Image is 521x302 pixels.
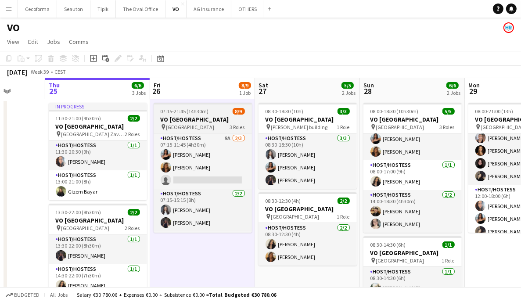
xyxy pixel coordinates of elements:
h3: VO [GEOGRAPHIC_DATA] [259,205,357,213]
span: Edit [28,38,38,46]
span: Sat [259,81,268,89]
span: Fri [154,81,161,89]
span: 1 Role [337,213,350,220]
span: [GEOGRAPHIC_DATA] [376,124,424,130]
span: 08:30-12:30 (4h) [266,198,301,204]
span: 5/5 [442,108,455,115]
app-card-role: Host/Hostess1/114:30-22:00 (7h30m)[PERSON_NAME] [49,264,147,294]
span: 08:30-18:30 (10h) [266,108,304,115]
app-job-card: 07:15-21:45 (14h30m)8/9VO [GEOGRAPHIC_DATA] [GEOGRAPHIC_DATA]3 RolesHost/Hostess9A2/307:15-11:45 ... [154,103,252,233]
span: 2/2 [128,209,140,216]
a: Comms [65,36,92,47]
app-job-card: 08:30-18:30 (10h)3/3VO [GEOGRAPHIC_DATA] [PERSON_NAME] building1 RoleHost/Hostess3/308:30-18:30 (... [259,103,357,189]
app-card-role: Host/Hostess1/113:30-22:00 (8h30m)[PERSON_NAME] [49,234,147,264]
span: 1 Role [442,257,455,264]
button: The Oval Office [116,0,165,18]
span: [GEOGRAPHIC_DATA] [376,257,424,264]
app-card-role: Host/Hostess2/208:30-12:30 (4h)[PERSON_NAME][PERSON_NAME] [259,223,357,266]
span: [GEOGRAPHIC_DATA] [271,213,320,220]
div: In progress [49,103,147,110]
span: 11:30-21:00 (9h30m) [56,115,101,122]
a: View [4,36,23,47]
span: 25 [47,86,60,96]
span: [GEOGRAPHIC_DATA] [166,124,215,130]
span: 6/6 [132,82,144,89]
span: 5/5 [341,82,354,89]
span: [PERSON_NAME] building [271,124,328,130]
span: Sun [363,81,374,89]
span: 8/9 [239,82,251,89]
div: CEST [54,68,66,75]
button: Cecoforma [18,0,57,18]
app-card-role: Host/Hostess9A2/307:15-11:45 (4h30m)[PERSON_NAME][PERSON_NAME] [154,133,252,189]
div: Salary €30 780.06 + Expenses €0.00 + Subsistence €0.00 = [77,291,276,298]
span: 27 [257,86,268,96]
app-user-avatar: HR Team [503,22,514,33]
div: 2 Jobs [447,90,460,96]
span: 1 Role [337,124,350,130]
span: 08:00-21:00 (13h) [475,108,514,115]
h3: VO [GEOGRAPHIC_DATA] [259,115,357,123]
span: Budgeted [14,292,40,298]
a: Jobs [43,36,64,47]
button: Budgeted [4,290,41,300]
span: 2 Roles [125,131,140,137]
app-job-card: 13:30-22:00 (8h30m)2/2VO [GEOGRAPHIC_DATA] [GEOGRAPHIC_DATA]2 RolesHost/Hostess1/113:30-22:00 (8h... [49,204,147,294]
app-job-card: 08:00-18:30 (10h30m)5/5VO [GEOGRAPHIC_DATA] [GEOGRAPHIC_DATA]3 RolesHost/Hostess2/208:00-14:30 (6... [363,103,462,233]
span: 28 [362,86,374,96]
a: Edit [25,36,42,47]
app-card-role: Host/Hostess3/308:30-18:30 (10h)[PERSON_NAME][PERSON_NAME][PERSON_NAME] [259,133,357,189]
span: 2 Roles [125,225,140,231]
div: 3 Jobs [132,90,146,96]
h3: VO [GEOGRAPHIC_DATA] [49,122,147,130]
button: Seauton [57,0,90,18]
app-card-role: Host/Hostess1/108:00-17:00 (9h)[PERSON_NAME] [363,160,462,190]
span: [GEOGRAPHIC_DATA] [61,225,110,231]
span: Thu [49,81,60,89]
app-card-role: Host/Hostess1/108:30-14:30 (6h)[PERSON_NAME] [363,267,462,297]
span: 1/1 [442,241,455,248]
app-card-role: Host/Hostess1/111:30-20:30 (9h)[PERSON_NAME] [49,140,147,170]
button: AG Insurance [187,0,231,18]
h3: VO [GEOGRAPHIC_DATA] [363,115,462,123]
span: Total Budgeted €30 780.06 [209,291,276,298]
div: 1 Job [239,90,251,96]
span: Week 39 [29,68,51,75]
h3: VO [GEOGRAPHIC_DATA] [49,216,147,224]
button: OTHERS [231,0,264,18]
h1: VO [7,21,20,34]
button: VO [165,0,187,18]
span: [GEOGRAPHIC_DATA] Zaventem [61,131,125,137]
span: 07:15-21:45 (14h30m) [161,108,209,115]
app-card-role: Host/Hostess2/208:00-14:30 (6h30m)[PERSON_NAME][PERSON_NAME] [363,118,462,160]
button: Tipik [90,0,116,18]
app-card-role: Host/Hostess2/207:15-15:15 (8h)[PERSON_NAME][PERSON_NAME] [154,189,252,231]
app-card-role: Host/Hostess1/113:00-21:00 (8h)Gizem Bayar [49,170,147,200]
span: 29 [467,86,480,96]
span: 26 [152,86,161,96]
app-card-role: Host/Hostess2/214:00-18:30 (4h30m)[PERSON_NAME][PERSON_NAME] [363,190,462,233]
span: 2/2 [128,115,140,122]
h3: VO [GEOGRAPHIC_DATA] [363,249,462,257]
span: 3 Roles [230,124,245,130]
span: 08:30-14:30 (6h) [370,241,406,248]
span: View [7,38,19,46]
div: 2 Jobs [342,90,356,96]
app-job-card: In progress11:30-21:00 (9h30m)2/2VO [GEOGRAPHIC_DATA] [GEOGRAPHIC_DATA] Zaventem2 RolesHost/Hoste... [49,103,147,200]
span: 3 Roles [440,124,455,130]
span: 6/6 [446,82,459,89]
span: 3/3 [338,108,350,115]
span: 08:00-18:30 (10h30m) [370,108,419,115]
span: 8/9 [233,108,245,115]
app-job-card: 08:30-12:30 (4h)2/2VO [GEOGRAPHIC_DATA] [GEOGRAPHIC_DATA]1 RoleHost/Hostess2/208:30-12:30 (4h)[PE... [259,192,357,266]
span: 2/2 [338,198,350,204]
app-job-card: 08:30-14:30 (6h)1/1VO [GEOGRAPHIC_DATA] [GEOGRAPHIC_DATA]1 RoleHost/Hostess1/108:30-14:30 (6h)[PE... [363,236,462,297]
span: 13:30-22:00 (8h30m) [56,209,101,216]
